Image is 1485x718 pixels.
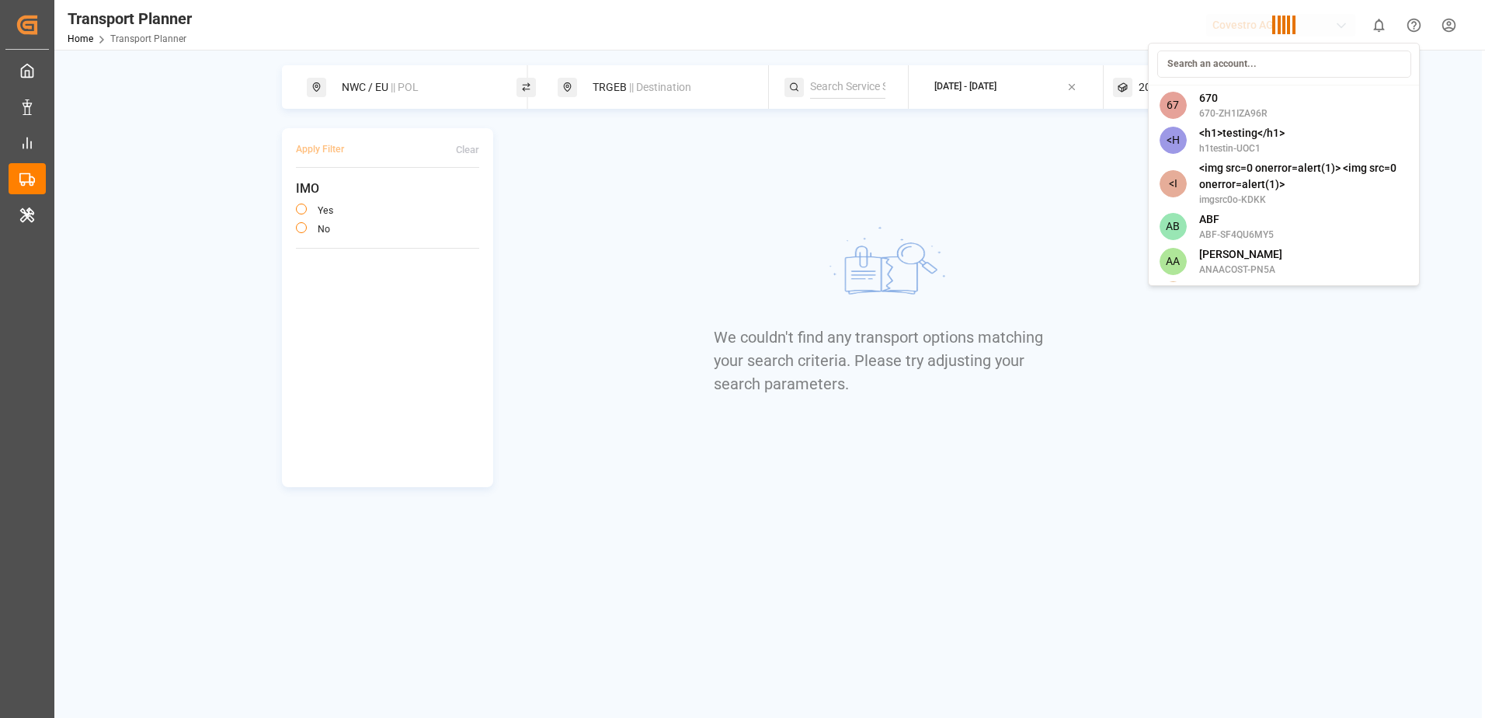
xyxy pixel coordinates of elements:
div: Clear [456,143,479,157]
span: IMO [296,179,479,198]
div: NWC / EU [332,73,500,102]
label: yes [318,206,333,215]
div: [DATE] - [DATE] [934,80,996,94]
span: || Destination [629,81,691,93]
input: Search Service String [810,75,885,99]
button: Help Center [1396,8,1431,43]
p: We couldn't find any transport options matching your search criteria. Please try adjusting your s... [714,326,1049,396]
div: TRGEB [583,73,751,102]
button: show 0 new notifications [1362,8,1396,43]
a: Home [68,33,93,44]
div: Transport Planner [68,7,192,30]
span: || POL [391,81,419,93]
label: no [318,225,330,234]
img: No results [765,209,998,326]
input: Search an account... [1157,51,1411,78]
span: 20GP [1139,79,1166,96]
